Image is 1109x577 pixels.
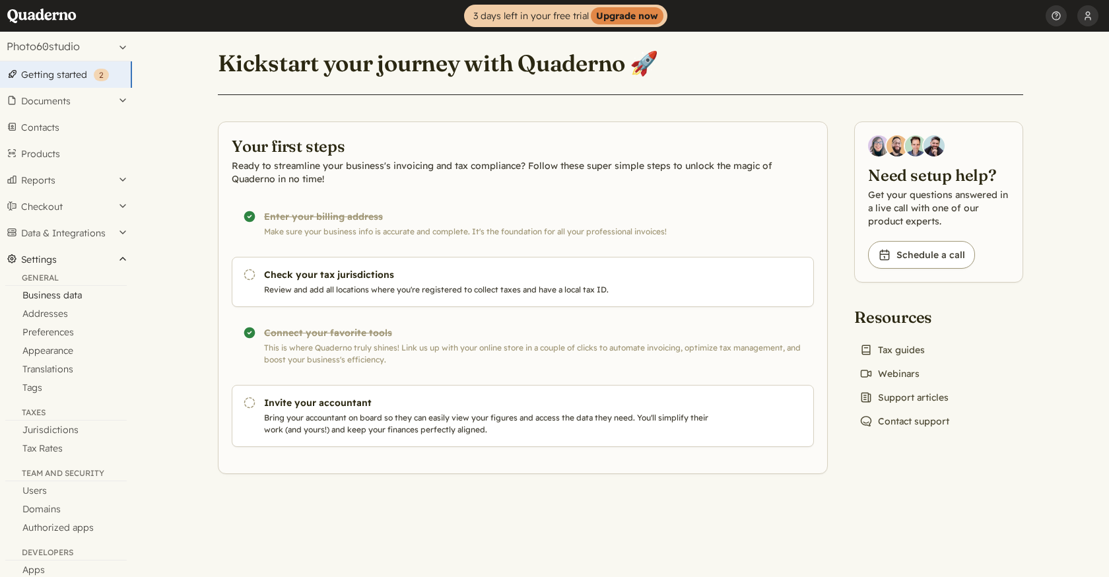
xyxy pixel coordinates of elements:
[868,188,1009,228] p: Get your questions answered in a live call with one of our product experts.
[854,306,955,327] h2: Resources
[99,70,104,80] span: 2
[5,547,127,560] div: Developers
[264,268,714,281] h3: Check your tax jurisdictions
[854,412,955,430] a: Contact support
[264,412,714,436] p: Bring your accountant on board so they can easily view your figures and access the data they need...
[264,396,714,409] h3: Invite your accountant
[232,257,814,307] a: Check your tax jurisdictions Review and add all locations where you're registered to collect taxe...
[905,135,926,156] img: Ivo Oltmans, Business Developer at Quaderno
[868,164,1009,186] h2: Need setup help?
[5,468,127,481] div: Team and security
[218,49,658,78] h1: Kickstart your journey with Quaderno 🚀
[232,135,814,156] h2: Your first steps
[887,135,908,156] img: Jairo Fumero, Account Executive at Quaderno
[232,385,814,447] a: Invite your accountant Bring your accountant on board so they can easily view your figures and ac...
[591,7,663,24] strong: Upgrade now
[868,241,975,269] a: Schedule a call
[854,341,930,359] a: Tax guides
[868,135,889,156] img: Diana Carrasco, Account Executive at Quaderno
[264,284,714,296] p: Review and add all locations where you're registered to collect taxes and have a local tax ID.
[854,388,954,407] a: Support articles
[5,407,127,421] div: Taxes
[5,273,127,286] div: General
[232,159,814,186] p: Ready to streamline your business's invoicing and tax compliance? Follow these super simple steps...
[924,135,945,156] img: Javier Rubio, DevRel at Quaderno
[464,5,667,27] a: 3 days left in your free trialUpgrade now
[854,364,925,383] a: Webinars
